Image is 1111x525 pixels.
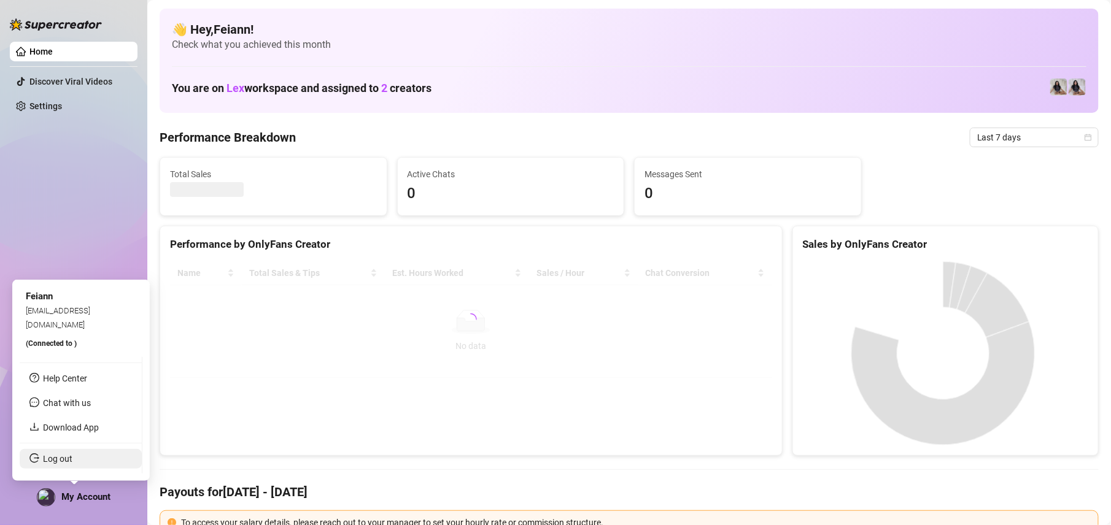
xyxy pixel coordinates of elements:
[803,236,1088,253] div: Sales by OnlyFans Creator
[43,423,99,432] a: Download App
[29,397,39,407] span: message
[226,82,244,94] span: Lex
[43,398,91,408] span: Chat with us
[61,491,110,502] span: My Account
[20,449,142,469] li: Log out
[37,489,55,506] img: profilePics%2FMOLWZQSXvfM60zO7sy7eR3cMqNk1.jpeg
[172,38,1086,52] span: Check what you achieved this month
[29,47,53,56] a: Home
[172,82,432,95] h1: You are on workspace and assigned to creators
[463,312,479,328] span: loading
[172,21,1086,38] h4: 👋 Hey, Feiann !
[26,339,77,348] span: (Connected to )
[26,306,90,329] span: [EMAIL_ADDRESS][DOMAIN_NAME]
[1085,134,1092,141] span: calendar
[977,128,1091,147] span: Last 7 days
[26,291,53,302] span: Feiann
[1069,79,1086,96] img: Francesca
[1050,79,1067,96] img: Francesca
[408,167,614,181] span: Active Chats
[29,77,112,86] a: Discover Viral Videos
[43,454,72,464] a: Log out
[29,101,62,111] a: Settings
[43,374,87,383] a: Help Center
[408,182,614,205] span: 0
[10,18,102,31] img: logo-BBDzfeDw.svg
[160,483,1099,500] h4: Payouts for [DATE] - [DATE]
[170,167,377,181] span: Total Sales
[160,129,296,146] h4: Performance Breakdown
[381,82,387,94] span: 2
[645,182,851,205] span: 0
[645,167,851,181] span: Messages Sent
[170,236,772,253] div: Performance by OnlyFans Creator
